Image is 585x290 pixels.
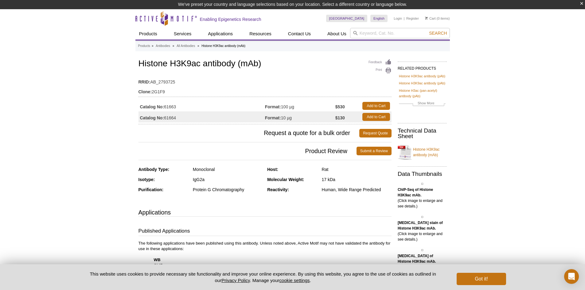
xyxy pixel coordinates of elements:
[140,115,164,121] strong: Catalog No:
[138,85,392,95] td: 2G1F9
[279,278,310,283] button: cookie settings
[362,113,390,121] a: Add to Cart
[322,187,392,192] div: Human, Wide Range Predicted
[173,44,174,48] li: »
[398,187,447,209] p: (Click image to enlarge and see details.)
[152,44,154,48] li: »
[369,67,392,74] a: Print
[399,100,446,107] a: Show More
[399,80,445,86] a: Histone H3K9ac antibody (pAb)
[404,15,405,22] li: |
[335,115,345,121] strong: $130
[138,147,357,155] span: Product Review
[265,104,281,110] strong: Format:
[138,111,265,122] td: 61664
[421,249,423,251] img: Histone H3K9ac antibody (mAb) tested by Western blot.
[156,43,170,49] a: Antibodies
[284,28,314,40] a: Contact Us
[398,254,436,264] b: [MEDICAL_DATA] of Histone H3K9ac mAb.
[265,111,335,122] td: 10 µg
[138,208,392,217] h3: Applications
[193,187,263,192] div: Protein G Chromatography
[322,177,392,182] div: 17 kDa
[138,129,360,137] span: Request a quote for a bulk order
[140,104,164,110] strong: Catalog No:
[138,59,392,69] h1: Histone H3K9ac antibody (mAb)
[406,16,419,21] a: Register
[201,44,245,48] li: Histone H3K9ac antibody (mAb)
[138,100,265,111] td: 61663
[138,187,164,192] strong: Purification:
[221,278,250,283] a: Privacy Policy
[398,61,447,72] h2: RELATED PRODUCTS
[457,273,506,285] button: Got it!
[362,102,390,110] a: Add to Cart
[154,257,161,262] strong: WB
[265,100,335,111] td: 100 µg
[265,115,281,121] strong: Format:
[425,17,428,20] img: Your Cart
[170,28,195,40] a: Services
[267,177,304,182] strong: Molecular Weight:
[200,17,261,22] h2: Enabling Epigenetics Research
[204,28,236,40] a: Applications
[193,177,263,182] div: IgG2a
[138,167,170,172] strong: Antibody Type:
[138,177,155,182] strong: Isotype:
[246,28,275,40] a: Resources
[421,216,423,218] img: Histone H3K9ac antibody (mAb) tested by immunofluorescence.
[326,15,368,22] a: [GEOGRAPHIC_DATA]
[267,187,289,192] strong: Reactivity:
[394,16,402,21] a: Login
[322,167,392,172] div: Rat
[398,171,447,177] h2: Data Thumbnails
[398,220,447,242] p: (Click image to enlarge and see details.)
[425,15,450,22] li: (0 items)
[398,221,443,230] b: [MEDICAL_DATA] stain of Histone H3K9ac mAb.
[177,43,195,49] a: All Antibodies
[370,15,388,22] a: English
[359,129,392,137] a: Request Quote
[335,104,345,110] strong: $530
[324,28,350,40] a: About Us
[135,28,161,40] a: Products
[421,183,423,185] img: Histone H3K9ac antibody (mAb) tested by ChIP-Seq.
[425,16,436,21] a: Cart
[357,147,392,155] a: Submit a Review
[138,89,152,95] strong: Clone:
[138,241,392,285] p: The following applications have been published using this antibody. Unless noted above, Active Mo...
[197,44,199,48] li: »
[267,167,278,172] strong: Host:
[138,227,392,236] h3: Published Applications
[138,75,392,85] td: AB_2793725
[398,188,433,197] b: ChIP-Seq of Histone H3K9ac mAb.
[154,263,163,268] strong: ChIP
[398,128,447,139] h2: Technical Data Sheet
[398,253,447,275] p: (Click image to enlarge and see details.)
[398,143,447,161] a: Histone H3K9ac antibody (mAb)
[138,79,150,85] strong: RRID:
[429,31,447,36] span: Search
[399,73,445,79] a: Histone H3K9ac antibody (pAb)
[369,59,392,66] a: Feedback
[564,269,579,284] div: Open Intercom Messenger
[138,43,150,49] a: Products
[427,30,449,36] button: Search
[399,88,446,99] a: Histone H3ac (pan-acetyl) antibody (pAb)
[79,271,447,284] p: This website uses cookies to provide necessary site functionality and improve your online experie...
[193,167,263,172] div: Monoclonal
[350,28,450,38] input: Keyword, Cat. No.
